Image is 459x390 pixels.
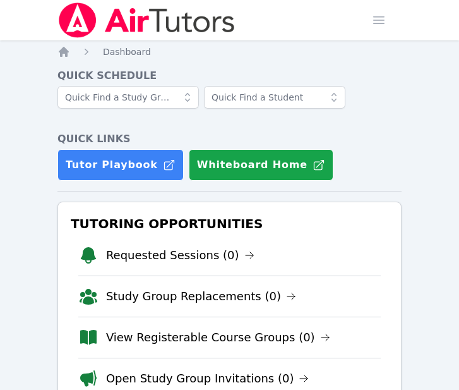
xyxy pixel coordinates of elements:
a: Dashboard [103,46,151,58]
a: Open Study Group Invitations (0) [106,370,309,387]
input: Quick Find a Study Group [57,86,199,109]
a: Tutor Playbook [57,149,184,181]
button: Whiteboard Home [189,149,333,181]
a: Requested Sessions (0) [106,247,254,264]
nav: Breadcrumb [57,46,402,58]
a: Study Group Replacements (0) [106,288,296,305]
h4: Quick Links [57,131,402,147]
h3: Tutoring Opportunities [68,212,391,235]
span: Dashboard [103,47,151,57]
a: View Registerable Course Groups (0) [106,329,330,346]
input: Quick Find a Student [204,86,345,109]
img: Air Tutors [57,3,236,38]
h4: Quick Schedule [57,68,402,83]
